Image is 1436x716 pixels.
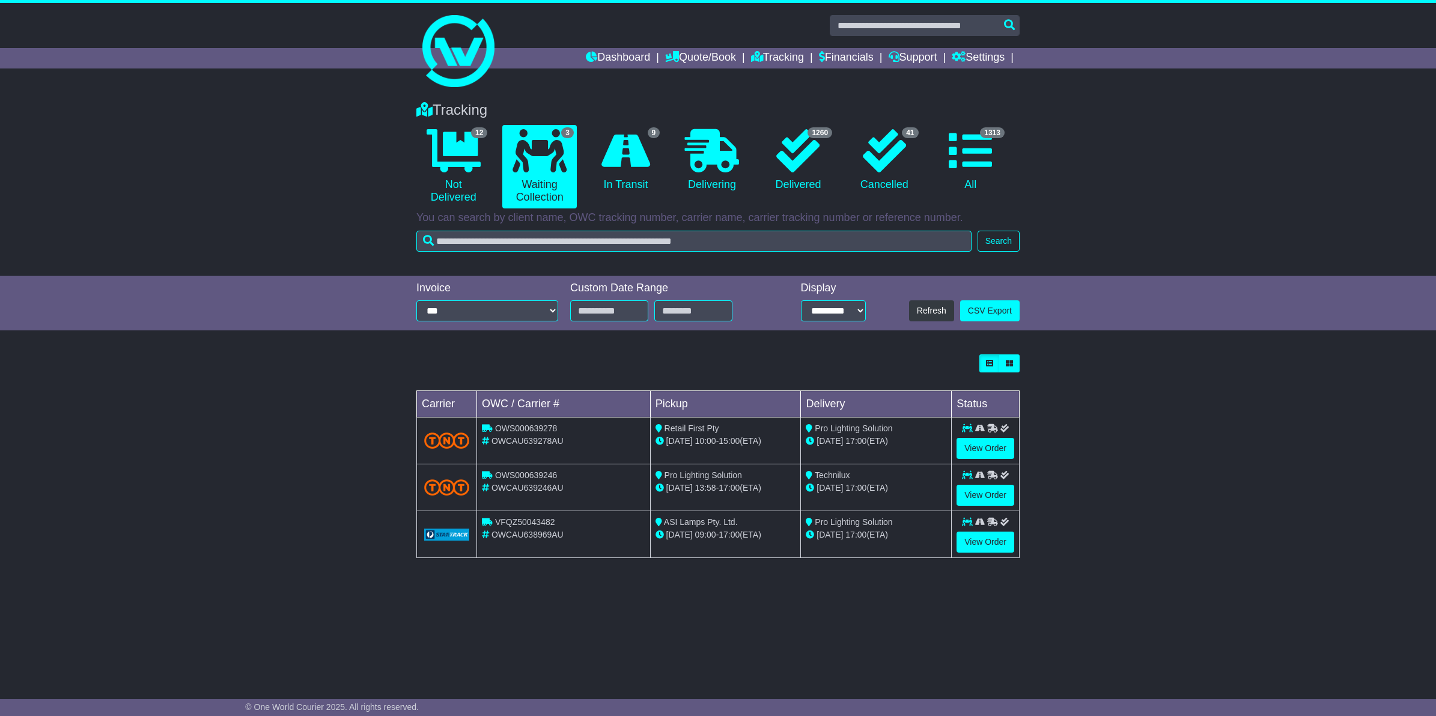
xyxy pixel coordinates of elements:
[648,127,660,138] span: 9
[491,483,564,493] span: OWCAU639246AU
[424,432,469,449] img: TNT_Domestic.png
[845,530,866,539] span: 17:00
[410,102,1026,119] div: Tracking
[561,127,574,138] span: 3
[815,470,850,480] span: Technilux
[808,127,832,138] span: 1260
[817,483,843,493] span: [DATE]
[666,483,693,493] span: [DATE]
[801,391,952,417] td: Delivery
[695,483,716,493] span: 13:58
[665,423,719,433] span: Retail First Pty
[586,48,650,68] a: Dashboard
[495,517,555,527] span: VFQZ50043482
[695,436,716,446] span: 10:00
[957,438,1014,459] a: View Order
[416,125,490,208] a: 12 Not Delivered
[719,483,740,493] span: 17:00
[416,282,558,295] div: Invoice
[980,127,1005,138] span: 1313
[817,436,843,446] span: [DATE]
[806,529,946,541] div: (ETA)
[978,231,1020,252] button: Search
[424,479,469,496] img: TNT_Domestic.png
[665,48,736,68] a: Quote/Book
[666,436,693,446] span: [DATE]
[934,125,1008,196] a: 1313 All
[957,532,1014,553] a: View Order
[471,127,487,138] span: 12
[845,483,866,493] span: 17:00
[495,423,558,433] span: OWS000639278
[665,470,742,480] span: Pro Lighting Solution
[416,211,1020,225] p: You can search by client name, OWC tracking number, carrier name, carrier tracking number or refe...
[815,423,892,433] span: Pro Lighting Solution
[664,517,738,527] span: ASI Lamps Pty. Ltd.
[952,391,1020,417] td: Status
[801,282,866,295] div: Display
[902,127,918,138] span: 41
[817,530,843,539] span: [DATE]
[909,300,954,321] button: Refresh
[957,485,1014,506] a: View Order
[845,436,866,446] span: 17:00
[952,48,1005,68] a: Settings
[960,300,1020,321] a: CSV Export
[491,530,564,539] span: OWCAU638969AU
[815,517,892,527] span: Pro Lighting Solution
[491,436,564,446] span: OWCAU639278AU
[502,125,576,208] a: 3 Waiting Collection
[719,530,740,539] span: 17:00
[761,125,835,196] a: 1260 Delivered
[656,529,796,541] div: - (ETA)
[751,48,804,68] a: Tracking
[417,391,477,417] td: Carrier
[806,435,946,447] div: (ETA)
[675,125,749,196] a: Delivering
[656,435,796,447] div: - (ETA)
[589,125,663,196] a: 9 In Transit
[656,482,796,494] div: - (ETA)
[719,436,740,446] span: 15:00
[695,530,716,539] span: 09:00
[570,282,763,295] div: Custom Date Range
[495,470,558,480] span: OWS000639246
[806,482,946,494] div: (ETA)
[424,529,469,541] img: GetCarrierServiceLogo
[245,702,419,712] span: © One World Courier 2025. All rights reserved.
[819,48,874,68] a: Financials
[847,125,921,196] a: 41 Cancelled
[889,48,937,68] a: Support
[666,530,693,539] span: [DATE]
[477,391,651,417] td: OWC / Carrier #
[650,391,801,417] td: Pickup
